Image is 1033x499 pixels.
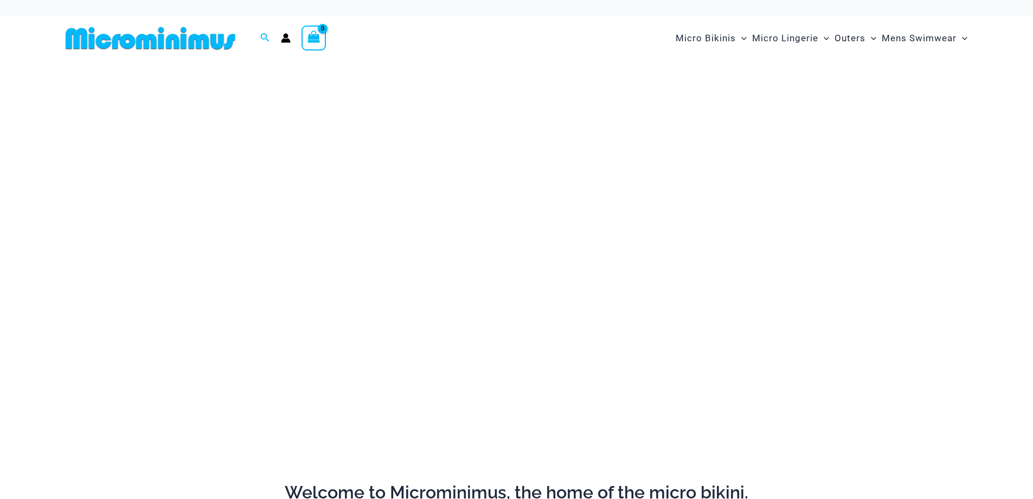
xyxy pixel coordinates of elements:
[736,24,747,52] span: Menu Toggle
[749,22,832,55] a: Micro LingerieMenu ToggleMenu Toggle
[957,24,967,52] span: Menu Toggle
[260,31,270,45] a: Search icon link
[882,24,957,52] span: Mens Swimwear
[676,24,736,52] span: Micro Bikinis
[281,33,291,43] a: Account icon link
[671,20,972,56] nav: Site Navigation
[879,22,970,55] a: Mens SwimwearMenu ToggleMenu Toggle
[835,24,865,52] span: Outers
[301,26,326,50] a: View Shopping Cart, empty
[673,22,749,55] a: Micro BikinisMenu ToggleMenu Toggle
[818,24,829,52] span: Menu Toggle
[865,24,876,52] span: Menu Toggle
[752,24,818,52] span: Micro Lingerie
[832,22,879,55] a: OutersMenu ToggleMenu Toggle
[61,26,240,50] img: MM SHOP LOGO FLAT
